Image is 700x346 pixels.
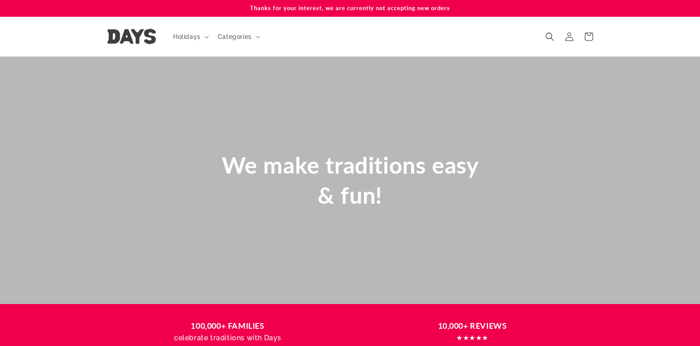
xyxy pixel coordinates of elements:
[168,27,212,46] summary: Holidays
[114,332,342,345] p: celebrate traditions with Days
[222,151,479,209] span: We make traditions easy & fun!
[107,29,156,44] img: Days United
[114,320,342,332] h3: 100,000+ FAMILIES
[212,27,264,46] summary: Categories
[540,27,560,46] summary: Search
[173,33,201,41] span: Holidays
[359,332,586,345] p: ★★★★★
[218,33,252,41] span: Categories
[359,320,586,332] h3: 10,000+ REVIEWS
